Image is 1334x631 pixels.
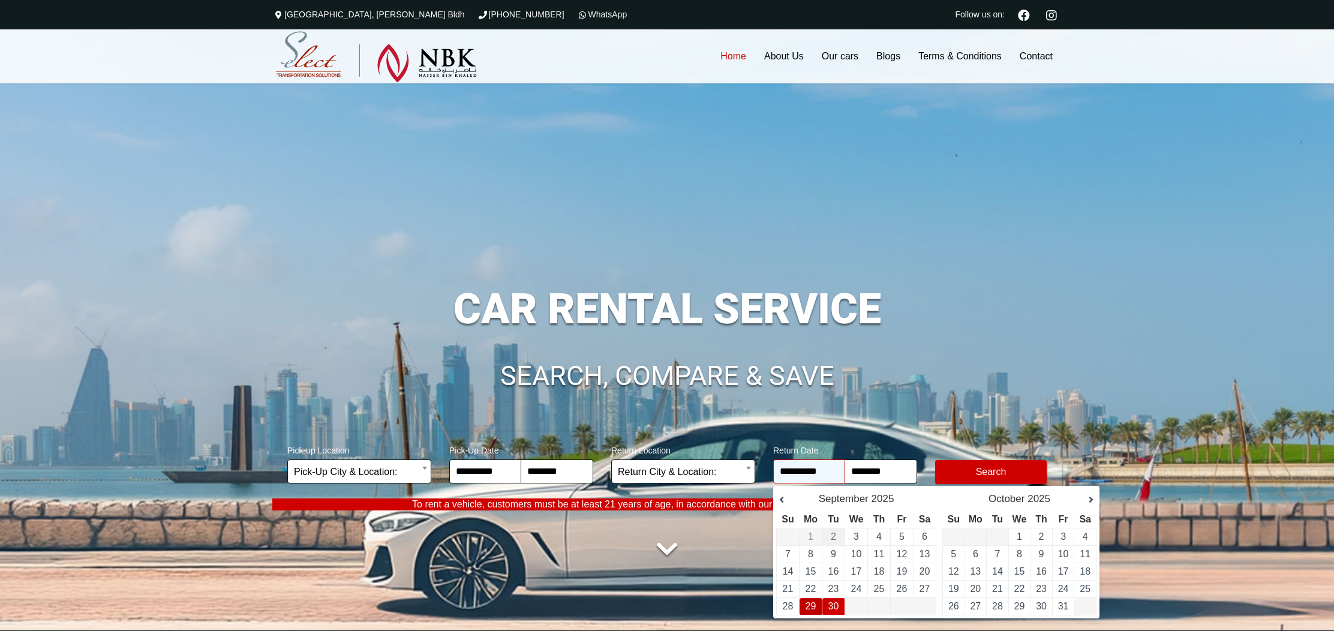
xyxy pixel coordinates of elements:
[897,514,907,524] span: Friday
[1011,29,1062,83] a: Contact
[948,601,959,611] a: 26
[477,10,564,19] a: [PHONE_NUMBER]
[992,514,1003,524] span: Tuesday
[1039,531,1044,542] a: 2
[576,10,627,19] a: WhatsApp
[970,584,981,594] a: 20
[808,531,813,542] span: 1
[449,438,593,459] span: Pick-Up Date
[851,549,862,559] a: 10
[1014,601,1025,611] a: 29
[897,549,908,559] a: 12
[989,493,1024,504] span: October
[755,29,813,83] a: About Us
[1027,493,1050,504] span: 2025
[611,438,755,459] span: Return Location
[618,460,749,484] span: Return City & Location:
[1014,566,1025,576] a: 15
[851,584,862,594] a: 24
[711,29,755,83] a: Home
[272,498,1062,510] p: To rent a vehicle, customers must be at least 21 years of age, in accordance with our rental poli...
[828,601,839,611] a: 30
[909,29,1011,83] a: Terms & Conditions
[851,566,862,576] a: 17
[813,29,867,83] a: Our cars
[897,566,908,576] a: 19
[1080,549,1090,559] a: 11
[1058,584,1069,594] a: 24
[897,584,908,594] a: 26
[806,566,816,576] a: 15
[294,460,425,484] span: Pick-Up City & Location:
[804,514,818,524] span: Monday
[1083,531,1088,542] a: 4
[873,514,885,524] span: Thursday
[783,601,794,611] a: 28
[995,549,1000,559] a: 7
[1036,601,1047,611] a: 30
[1075,494,1093,506] a: Next
[287,438,431,459] span: Pick-up Location
[948,566,959,576] a: 12
[272,362,1062,390] h1: SEARCH, COMPARE & SAVE
[874,566,885,576] a: 18
[773,438,917,459] span: Return Date
[822,528,845,546] td: Pick-Up Date
[920,566,930,576] a: 20
[867,29,909,83] a: Blogs
[919,514,931,524] span: Saturday
[992,584,1003,594] a: 21
[1041,8,1062,21] a: Instagram
[828,514,839,524] span: Tuesday
[819,493,869,504] span: September
[828,584,839,594] a: 23
[806,601,816,611] a: 29
[969,514,983,524] span: Monday
[1058,566,1069,576] a: 17
[275,31,477,83] img: Select Rent a Car
[287,459,431,483] span: Pick-Up City & Location:
[1079,514,1091,524] span: Saturday
[1012,514,1027,524] span: Wednesday
[831,549,836,559] a: 9
[779,494,797,506] a: Prev
[1058,549,1069,559] a: 10
[785,549,791,559] a: 7
[1080,584,1090,594] a: 25
[828,566,839,576] a: 16
[874,549,885,559] a: 11
[922,531,927,542] a: 6
[272,288,1062,330] h1: CAR RENTAL SERVICE
[854,531,859,542] a: 3
[1017,531,1022,542] a: 1
[1036,566,1047,576] a: 16
[992,566,1003,576] a: 14
[948,514,960,524] span: Sunday
[872,493,894,504] span: 2025
[876,531,882,542] a: 4
[1080,566,1090,576] a: 18
[611,459,755,483] span: Return City & Location:
[1013,8,1035,21] a: Facebook
[806,584,816,594] a: 22
[920,549,930,559] a: 13
[782,514,794,524] span: Sunday
[935,460,1047,484] button: Modify Search
[808,549,813,559] a: 8
[973,549,978,559] a: 6
[920,584,930,594] a: 27
[783,566,794,576] a: 14
[899,531,905,542] a: 5
[849,514,864,524] span: Wednesday
[992,601,1003,611] a: 28
[1035,514,1047,524] span: Thursday
[874,584,885,594] a: 25
[1060,531,1066,542] a: 3
[1014,584,1025,594] a: 22
[1017,549,1022,559] a: 8
[970,601,981,611] a: 27
[783,584,794,594] a: 21
[970,566,981,576] a: 13
[948,584,959,594] a: 19
[951,549,956,559] a: 5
